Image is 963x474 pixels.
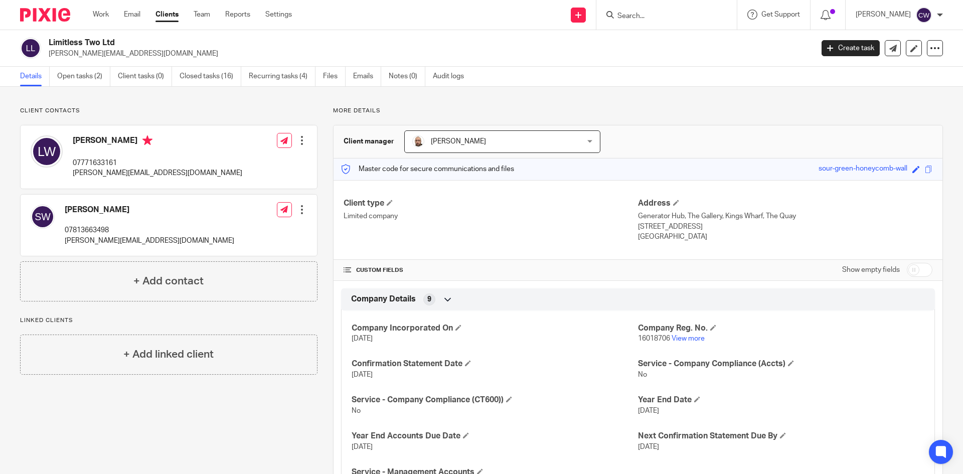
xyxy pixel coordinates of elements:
[352,323,638,334] h4: Company Incorporated On
[20,67,50,86] a: Details
[672,335,705,342] a: View more
[341,164,514,174] p: Master code for secure communications and files
[57,67,110,86] a: Open tasks (2)
[49,38,655,48] h2: Limitless Two Ltd
[638,359,924,369] h4: Service - Company Compliance (Accts)
[351,294,416,304] span: Company Details
[20,8,70,22] img: Pixie
[20,107,317,115] p: Client contacts
[842,265,900,275] label: Show empty fields
[123,347,214,362] h4: + Add linked client
[352,335,373,342] span: [DATE]
[249,67,315,86] a: Recurring tasks (4)
[323,67,346,86] a: Files
[638,323,924,334] h4: Company Reg. No.
[344,266,638,274] h4: CUSTOM FIELDS
[65,225,234,235] p: 07813663498
[412,135,424,147] img: Daryl.jpg
[344,211,638,221] p: Limited company
[638,443,659,450] span: [DATE]
[427,294,431,304] span: 9
[638,371,647,378] span: No
[20,38,41,59] img: svg%3E
[352,359,638,369] h4: Confirmation Statement Date
[93,10,109,20] a: Work
[638,395,924,405] h4: Year End Date
[352,431,638,441] h4: Year End Accounts Due Date
[265,10,292,20] a: Settings
[49,49,807,59] p: [PERSON_NAME][EMAIL_ADDRESS][DOMAIN_NAME]
[73,168,242,178] p: [PERSON_NAME][EMAIL_ADDRESS][DOMAIN_NAME]
[65,236,234,246] p: [PERSON_NAME][EMAIL_ADDRESS][DOMAIN_NAME]
[352,443,373,450] span: [DATE]
[73,158,242,168] p: 07771633161
[180,67,241,86] a: Closed tasks (16)
[822,40,880,56] a: Create task
[638,198,932,209] h4: Address
[638,407,659,414] span: [DATE]
[142,135,152,145] i: Primary
[333,107,943,115] p: More details
[389,67,425,86] a: Notes (0)
[352,407,361,414] span: No
[638,222,932,232] p: [STREET_ADDRESS]
[761,11,800,18] span: Get Support
[194,10,210,20] a: Team
[433,67,471,86] a: Audit logs
[344,198,638,209] h4: Client type
[638,232,932,242] p: [GEOGRAPHIC_DATA]
[819,164,907,175] div: sour-green-honeycomb-wall
[133,273,204,289] h4: + Add contact
[124,10,140,20] a: Email
[352,395,638,405] h4: Service - Company Compliance (CT600))
[638,211,932,221] p: Generator Hub, The Gallery, Kings Wharf, The Quay
[856,10,911,20] p: [PERSON_NAME]
[118,67,172,86] a: Client tasks (0)
[31,135,63,168] img: svg%3E
[353,67,381,86] a: Emails
[65,205,234,215] h4: [PERSON_NAME]
[431,138,486,145] span: [PERSON_NAME]
[352,371,373,378] span: [DATE]
[638,335,670,342] span: 16018706
[225,10,250,20] a: Reports
[20,317,317,325] p: Linked clients
[155,10,179,20] a: Clients
[616,12,707,21] input: Search
[31,205,55,229] img: svg%3E
[916,7,932,23] img: svg%3E
[638,431,924,441] h4: Next Confirmation Statement Due By
[344,136,394,146] h3: Client manager
[73,135,242,148] h4: [PERSON_NAME]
